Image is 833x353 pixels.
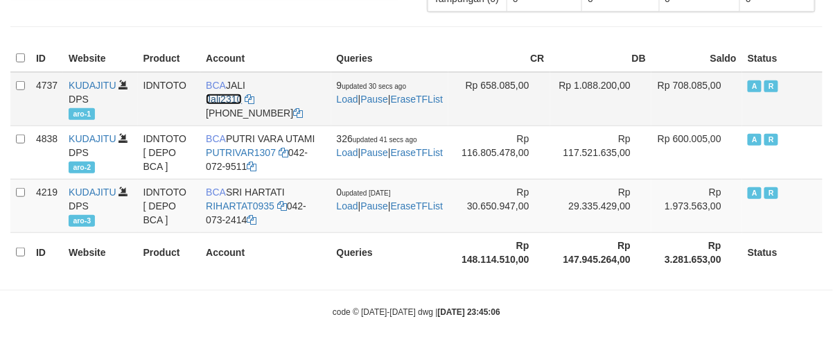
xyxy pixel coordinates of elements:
a: KUDAJITU [69,133,116,144]
a: EraseTFList [391,200,443,212]
a: PUTRIVAR1307 [206,147,276,158]
th: ID [30,232,63,272]
td: Rp 708.085,00 [651,72,742,126]
span: BCA [206,187,226,198]
a: Copy 6127014941 to clipboard [293,107,303,119]
td: DPS [63,72,137,126]
a: Load [337,94,358,105]
td: SRI HARTATI 042-073-2414 [200,179,331,232]
span: updated 30 secs ago [342,83,406,90]
span: aro-3 [69,215,95,227]
th: Rp 3.281.653,00 [651,232,742,272]
td: DPS [63,126,137,179]
td: 4737 [30,72,63,126]
td: Rp 116.805.478,00 [448,126,550,179]
td: Rp 600.005,00 [651,126,742,179]
th: Rp 147.945.264,00 [550,232,651,272]
th: Account [200,45,331,72]
a: RIHARTAT0935 [206,200,274,212]
span: Active [748,134,762,146]
span: | | [337,80,444,105]
th: CR [448,45,550,72]
th: Saldo [651,45,742,72]
a: KUDAJITU [69,80,116,91]
td: Rp 1.088.200,00 [550,72,651,126]
th: Product [138,45,201,72]
td: Rp 29.335.429,00 [550,179,651,232]
td: IDNTOTO [138,72,201,126]
span: aro-2 [69,162,95,173]
th: Queries [331,45,449,72]
span: Active [748,80,762,92]
a: Copy 0420732414 to clipboard [247,214,256,225]
th: Queries [331,232,449,272]
th: DB [550,45,651,72]
td: DPS [63,179,137,232]
th: Website [63,45,137,72]
a: EraseTFList [391,147,443,158]
span: updated 41 secs ago [353,136,417,144]
a: Jali2310 [206,94,242,105]
td: IDNTOTO [ DEPO BCA ] [138,179,201,232]
span: aro-1 [69,108,95,120]
a: Load [337,147,358,158]
a: Copy 0420729511 to clipboard [247,161,256,172]
td: JALI [PHONE_NUMBER] [200,72,331,126]
a: Copy RIHARTAT0935 to clipboard [277,200,287,212]
th: Product [138,232,201,272]
a: Load [337,200,358,212]
th: Status [742,45,823,72]
span: BCA [206,133,226,144]
span: Running [764,80,778,92]
a: Pause [360,200,388,212]
a: Copy Jali2310 to clipboard [245,94,254,105]
small: code © [DATE]-[DATE] dwg | [333,307,500,317]
a: Pause [360,94,388,105]
span: Running [764,134,778,146]
th: ID [30,45,63,72]
span: BCA [206,80,226,91]
a: KUDAJITU [69,187,116,198]
th: Rp 148.114.510,00 [448,232,550,272]
th: Account [200,232,331,272]
a: Pause [360,147,388,158]
span: 326 [337,133,417,144]
span: | | [337,187,444,212]
span: Running [764,187,778,199]
a: Copy PUTRIVAR1307 to clipboard [279,147,288,158]
td: Rp 1.973.563,00 [651,179,742,232]
span: 9 [337,80,407,91]
td: Rp 117.521.635,00 [550,126,651,179]
span: | | [337,133,444,158]
span: Active [748,187,762,199]
span: 0 [337,187,391,198]
a: EraseTFList [391,94,443,105]
th: Status [742,232,823,272]
td: 4219 [30,179,63,232]
td: 4838 [30,126,63,179]
td: PUTRI VARA UTAMI 042-072-9511 [200,126,331,179]
td: IDNTOTO [ DEPO BCA ] [138,126,201,179]
td: Rp 658.085,00 [448,72,550,126]
span: updated [DATE] [342,189,390,197]
td: Rp 30.650.947,00 [448,179,550,232]
strong: [DATE] 23:45:06 [438,307,500,317]
th: Website [63,232,137,272]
